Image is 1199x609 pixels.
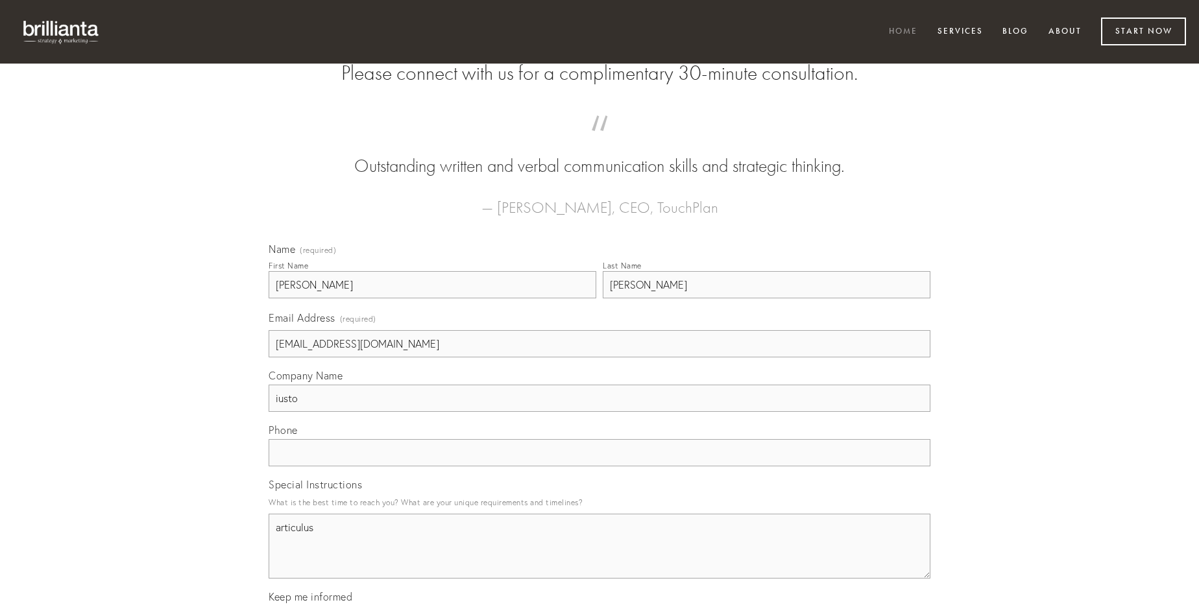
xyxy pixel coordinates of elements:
[994,21,1037,43] a: Blog
[289,179,910,221] figcaption: — [PERSON_NAME], CEO, TouchPlan
[13,13,110,51] img: brillianta - research, strategy, marketing
[269,494,930,511] p: What is the best time to reach you? What are your unique requirements and timelines?
[269,369,343,382] span: Company Name
[300,246,336,254] span: (required)
[269,514,930,579] textarea: articulus
[269,61,930,86] h2: Please connect with us for a complimentary 30-minute consultation.
[289,128,910,154] span: “
[603,261,642,270] div: Last Name
[269,261,308,270] div: First Name
[880,21,926,43] a: Home
[289,128,910,179] blockquote: Outstanding written and verbal communication skills and strategic thinking.
[269,424,298,436] span: Phone
[929,21,991,43] a: Services
[1040,21,1090,43] a: About
[269,478,362,491] span: Special Instructions
[340,310,376,328] span: (required)
[1101,18,1186,45] a: Start Now
[269,243,295,256] span: Name
[269,311,335,324] span: Email Address
[269,590,352,603] span: Keep me informed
